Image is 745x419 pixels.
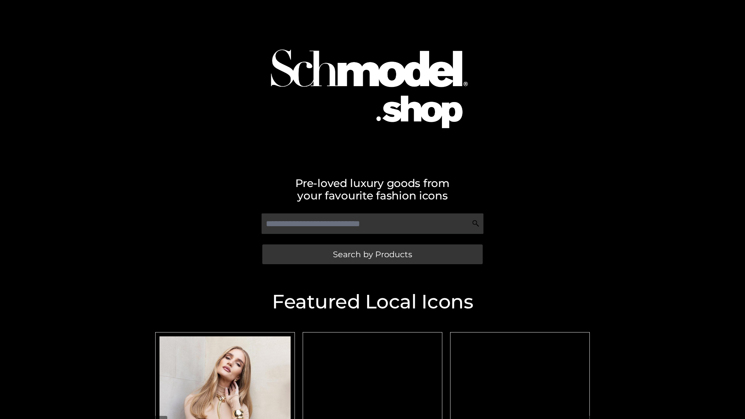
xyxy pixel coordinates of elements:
img: Search Icon [472,220,480,227]
a: Search by Products [262,244,483,264]
h2: Pre-loved luxury goods from your favourite fashion icons [151,177,594,202]
span: Search by Products [333,250,412,258]
h2: Featured Local Icons​ [151,292,594,312]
